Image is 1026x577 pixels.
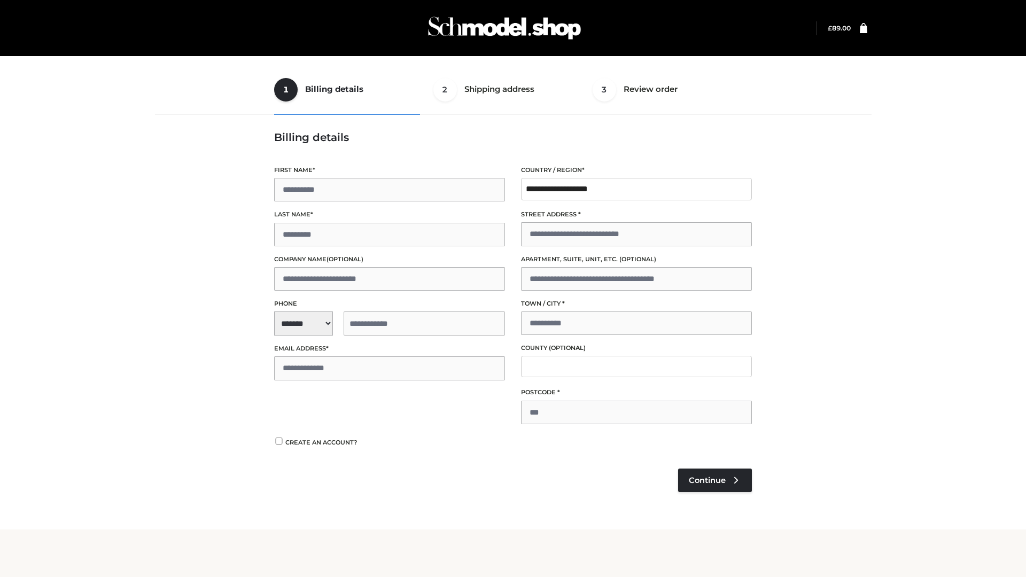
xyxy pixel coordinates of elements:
[828,24,851,32] a: £89.00
[274,438,284,445] input: Create an account?
[689,475,726,485] span: Continue
[274,254,505,264] label: Company name
[521,254,752,264] label: Apartment, suite, unit, etc.
[678,469,752,492] a: Continue
[521,165,752,175] label: Country / Region
[549,344,586,352] span: (optional)
[828,24,851,32] bdi: 89.00
[285,439,357,446] span: Create an account?
[521,299,752,309] label: Town / City
[521,387,752,397] label: Postcode
[521,209,752,220] label: Street address
[619,255,656,263] span: (optional)
[274,209,505,220] label: Last name
[327,255,363,263] span: (optional)
[274,165,505,175] label: First name
[274,131,752,144] h3: Billing details
[424,7,585,49] img: Schmodel Admin 964
[521,343,752,353] label: County
[274,344,505,354] label: Email address
[274,299,505,309] label: Phone
[828,24,832,32] span: £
